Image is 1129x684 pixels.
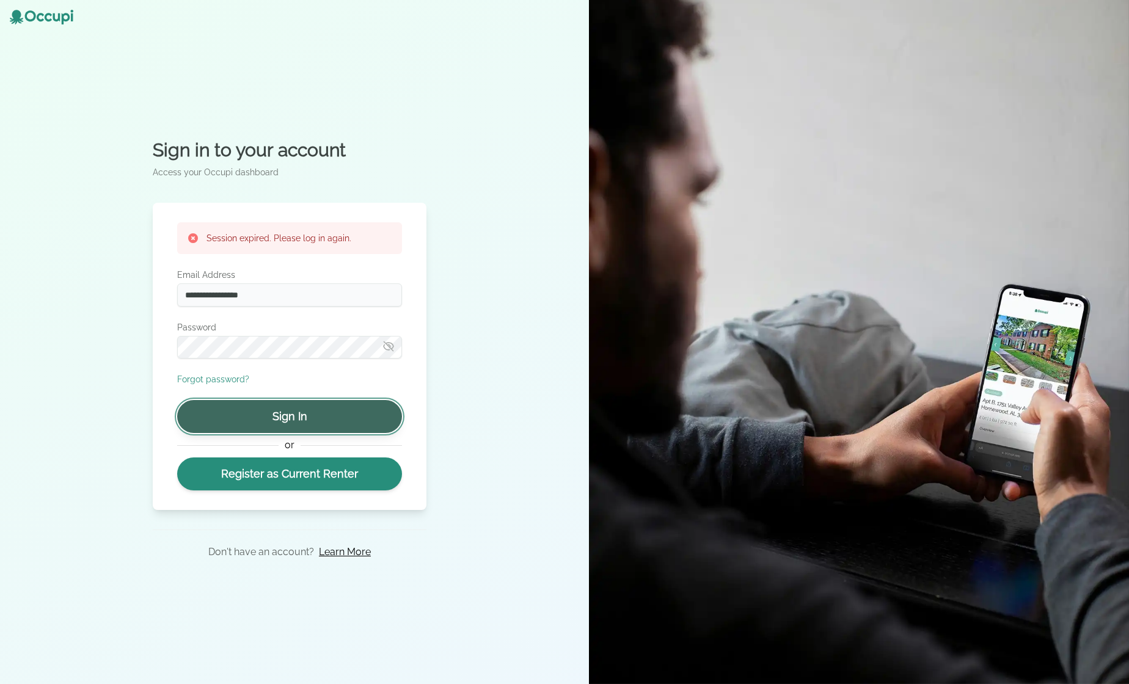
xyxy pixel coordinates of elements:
a: Register as Current Renter [177,457,402,490]
button: Sign In [177,400,402,433]
span: or [279,438,300,453]
label: Email Address [177,269,402,281]
a: Learn More [319,545,371,559]
h3: Session expired. Please log in again. [206,232,351,244]
h2: Sign in to your account [153,139,426,161]
button: Forgot password? [177,373,249,385]
p: Don't have an account? [208,545,314,559]
label: Password [177,321,402,333]
p: Access your Occupi dashboard [153,166,426,178]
